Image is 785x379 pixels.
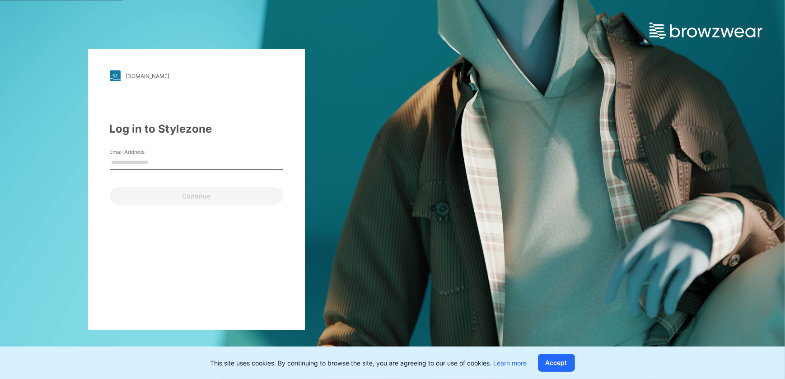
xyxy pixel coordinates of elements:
[110,70,121,81] img: stylezone-logo.562084cfcfab977791bfbf7441f1a819.svg
[110,148,173,156] label: Email Address
[649,23,762,39] img: browzwear-logo.e42bd6dac1945053ebaf764b6aa21510.svg
[126,73,170,79] div: [DOMAIN_NAME]
[538,354,575,372] button: Accept
[110,121,283,137] div: Log in to Stylezone
[210,358,527,368] p: This site uses cookies. By continuing to browse the site, you are agreeing to our use of cookies.
[494,359,527,367] a: Learn more
[110,70,283,81] a: [DOMAIN_NAME]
